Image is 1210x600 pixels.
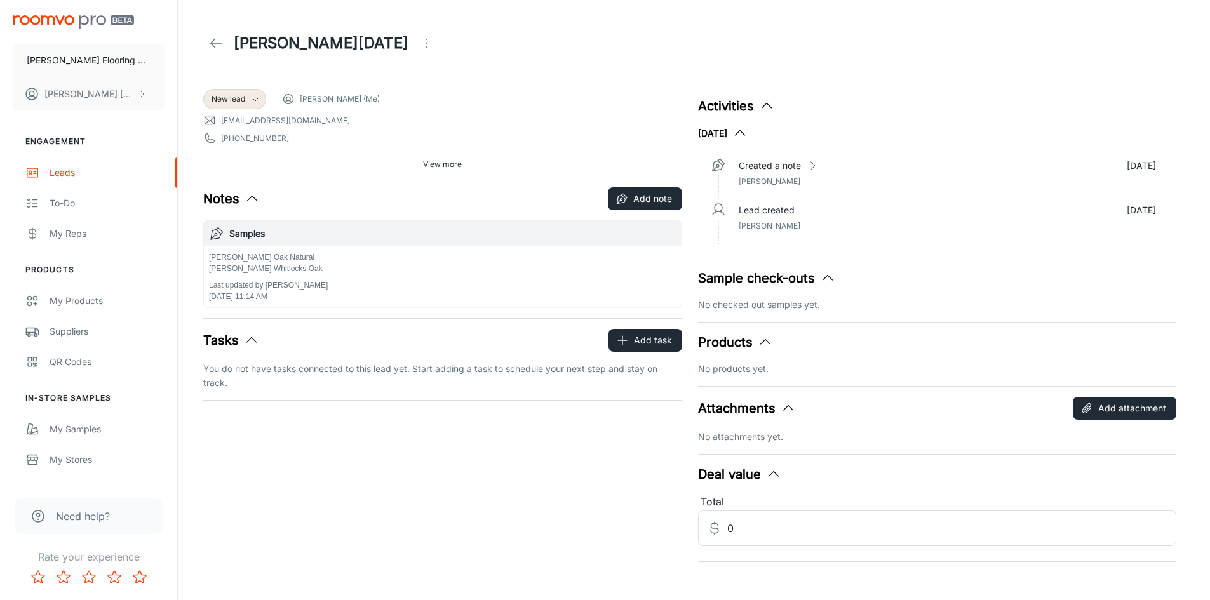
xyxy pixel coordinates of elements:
[209,279,328,291] p: Last updated by [PERSON_NAME]
[13,77,165,110] button: [PERSON_NAME] [PERSON_NAME]
[698,333,773,352] button: Products
[1073,397,1176,420] button: Add attachment
[25,564,51,590] button: Rate 1 star
[413,30,439,56] button: Open menu
[234,32,408,55] h1: [PERSON_NAME][DATE]
[739,177,800,186] span: [PERSON_NAME]
[50,324,165,338] div: Suppliers
[698,269,835,288] button: Sample check-outs
[698,494,1177,510] div: Total
[203,331,259,350] button: Tasks
[203,362,682,390] p: You do not have tasks connected to this lead yet. Start adding a task to schedule your next step ...
[698,126,748,141] button: [DATE]
[727,510,1177,546] input: Estimated deal value
[50,196,165,210] div: To-do
[212,93,245,105] span: New lead
[698,298,1177,312] p: No checked out samples yet.
[203,189,260,208] button: Notes
[698,97,774,116] button: Activities
[50,166,165,180] div: Leads
[127,564,152,590] button: Rate 5 star
[1127,159,1156,173] p: [DATE]
[50,355,165,369] div: QR Codes
[10,549,167,564] p: Rate your experience
[698,362,1177,376] p: No products yet.
[27,53,151,67] p: [PERSON_NAME] Flooring Center
[50,422,165,436] div: My Samples
[221,133,289,144] a: [PHONE_NUMBER]
[423,159,462,170] span: View more
[698,430,1177,444] p: No attachments yet.
[13,44,165,77] button: [PERSON_NAME] Flooring Center
[209,291,328,302] p: [DATE] 11:14 AM
[50,227,165,241] div: My Reps
[76,564,102,590] button: Rate 3 star
[739,159,801,173] p: Created a note
[608,329,682,352] button: Add task
[50,294,165,308] div: My Products
[229,227,676,241] h6: Samples
[418,155,467,174] button: View more
[102,564,127,590] button: Rate 4 star
[13,15,134,29] img: Roomvo PRO Beta
[51,564,76,590] button: Rate 2 star
[698,399,796,418] button: Attachments
[221,115,350,126] a: [EMAIL_ADDRESS][DOMAIN_NAME]
[56,509,110,524] span: Need help?
[739,221,800,230] span: [PERSON_NAME]
[204,221,682,307] button: Samples[PERSON_NAME] Oak Natural [PERSON_NAME] Whitlocks OakLast updated by [PERSON_NAME][DATE] 1...
[203,89,266,109] div: New lead
[209,251,328,274] p: [PERSON_NAME] Oak Natural [PERSON_NAME] Whitlocks Oak
[44,87,134,101] p: [PERSON_NAME] [PERSON_NAME]
[50,453,165,467] div: My Stores
[608,187,682,210] button: Add note
[1127,203,1156,217] p: [DATE]
[739,203,795,217] p: Lead created
[300,93,380,105] span: [PERSON_NAME] (Me)
[698,465,781,484] button: Deal value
